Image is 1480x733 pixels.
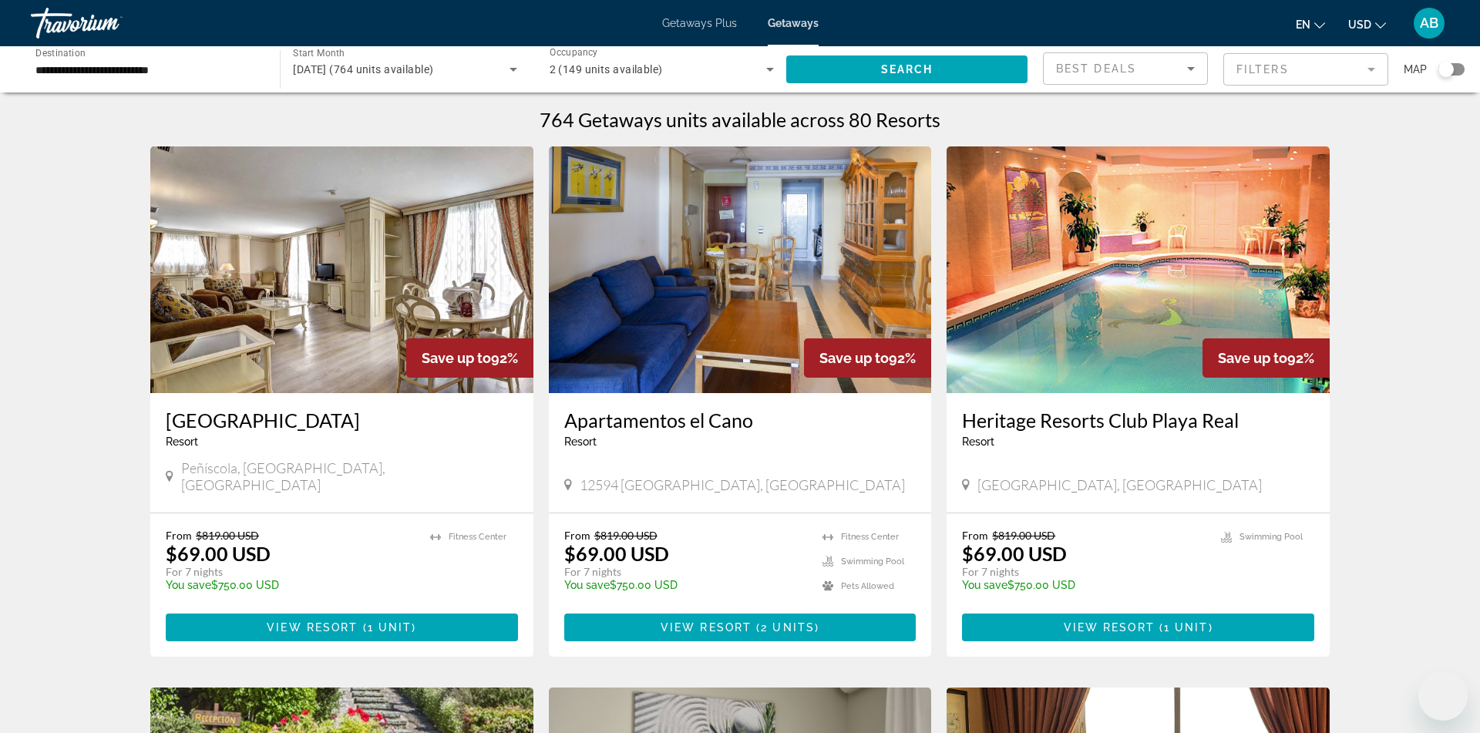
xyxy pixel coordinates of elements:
[166,542,271,565] p: $69.00 USD
[1155,621,1213,634] span: ( )
[1056,59,1195,78] mat-select: Sort by
[564,614,917,641] button: View Resort(2 units)
[166,529,192,542] span: From
[962,614,1314,641] button: View Resort(1 unit)
[768,17,819,29] a: Getaways
[1404,59,1427,80] span: Map
[564,565,808,579] p: For 7 nights
[549,146,932,393] img: 2847I01X.jpg
[150,146,533,393] img: 5326I01X.jpg
[962,579,1206,591] p: $750.00 USD
[962,542,1067,565] p: $69.00 USD
[761,621,815,634] span: 2 units
[881,63,933,76] span: Search
[550,63,663,76] span: 2 (149 units available)
[31,3,185,43] a: Travorium
[293,48,345,59] span: Start Month
[819,350,889,366] span: Save up to
[166,614,518,641] button: View Resort(1 unit)
[406,338,533,378] div: 92%
[564,579,610,591] span: You save
[841,532,899,542] span: Fitness Center
[1164,621,1209,634] span: 1 unit
[166,435,198,448] span: Resort
[166,565,415,579] p: For 7 nights
[962,409,1314,432] a: Heritage Resorts Club Playa Real
[841,581,894,591] span: Pets Allowed
[422,350,491,366] span: Save up to
[540,108,940,131] h1: 764 Getaways units available across 80 Resorts
[1064,621,1155,634] span: View Resort
[564,579,808,591] p: $750.00 USD
[1409,7,1449,39] button: User Menu
[1348,18,1371,31] span: USD
[35,47,86,58] span: Destination
[662,17,737,29] a: Getaways Plus
[977,476,1262,493] span: [GEOGRAPHIC_DATA], [GEOGRAPHIC_DATA]
[1418,671,1468,721] iframe: Button to launch messaging window
[1348,13,1386,35] button: Change currency
[1223,52,1388,86] button: Filter
[1202,338,1330,378] div: 92%
[962,529,988,542] span: From
[368,621,412,634] span: 1 unit
[166,579,211,591] span: You save
[564,409,917,432] a: Apartamentos el Cano
[1218,350,1287,366] span: Save up to
[661,621,752,634] span: View Resort
[564,435,597,448] span: Resort
[564,542,669,565] p: $69.00 USD
[962,579,1007,591] span: You save
[992,529,1055,542] span: $819.00 USD
[804,338,931,378] div: 92%
[293,63,433,76] span: [DATE] (764 units available)
[1296,13,1325,35] button: Change language
[1239,532,1303,542] span: Swimming Pool
[1056,62,1136,75] span: Best Deals
[564,529,590,542] span: From
[594,529,658,542] span: $819.00 USD
[580,476,905,493] span: 12594 [GEOGRAPHIC_DATA], [GEOGRAPHIC_DATA]
[449,532,506,542] span: Fitness Center
[786,55,1028,83] button: Search
[1420,15,1438,31] span: AB
[947,146,1330,393] img: 4803O01X.jpg
[1296,18,1310,31] span: en
[181,459,518,493] span: Peñíscola, [GEOGRAPHIC_DATA], [GEOGRAPHIC_DATA]
[841,556,904,567] span: Swimming Pool
[358,621,416,634] span: ( )
[166,409,518,432] a: [GEOGRAPHIC_DATA]
[196,529,259,542] span: $819.00 USD
[962,435,994,448] span: Resort
[550,48,598,59] span: Occupancy
[752,621,819,634] span: ( )
[962,565,1206,579] p: For 7 nights
[267,621,358,634] span: View Resort
[166,579,415,591] p: $750.00 USD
